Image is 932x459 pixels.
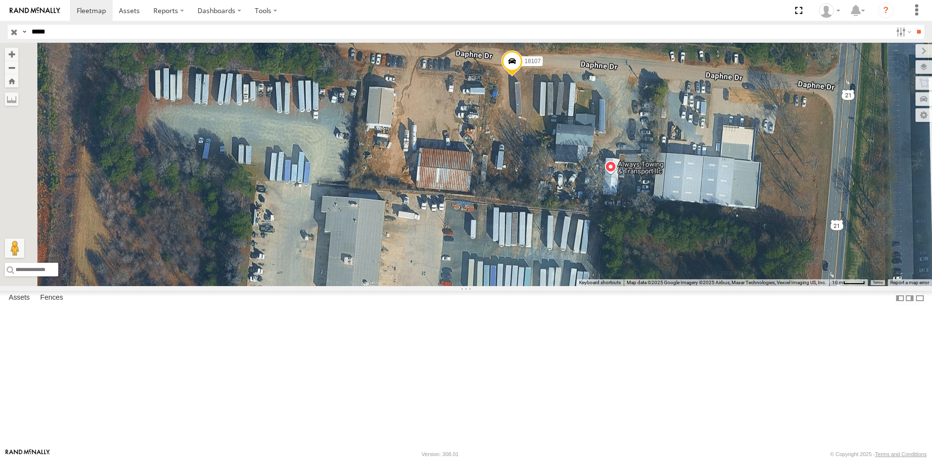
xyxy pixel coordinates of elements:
[5,74,18,87] button: Zoom Home
[895,291,905,305] label: Dock Summary Table to the Left
[815,3,844,18] div: Andres Calderon
[20,25,28,39] label: Search Query
[10,7,60,14] img: rand-logo.svg
[5,92,18,106] label: Measure
[892,25,913,39] label: Search Filter Options
[4,291,34,305] label: Assets
[905,291,915,305] label: Dock Summary Table to the Right
[5,238,24,258] button: Drag Pegman onto the map to open Street View
[579,279,621,286] button: Keyboard shortcuts
[890,280,929,285] a: Report a map error
[878,3,894,18] i: ?
[873,281,883,285] a: Terms (opens in new tab)
[830,451,927,457] div: © Copyright 2025 -
[5,48,18,61] button: Zoom in
[915,108,932,122] label: Map Settings
[915,291,925,305] label: Hide Summary Table
[832,280,843,285] span: 10 m
[5,449,50,459] a: Visit our Website
[5,61,18,74] button: Zoom out
[627,280,826,285] span: Map data ©2025 Google Imagery ©2025 Airbus, Maxar Technologies, Vexcel Imaging US, Inc.
[422,451,459,457] div: Version: 308.01
[35,291,68,305] label: Fences
[829,279,868,286] button: Map Scale: 10 m per 41 pixels
[875,451,927,457] a: Terms and Conditions
[525,58,541,65] span: 18107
